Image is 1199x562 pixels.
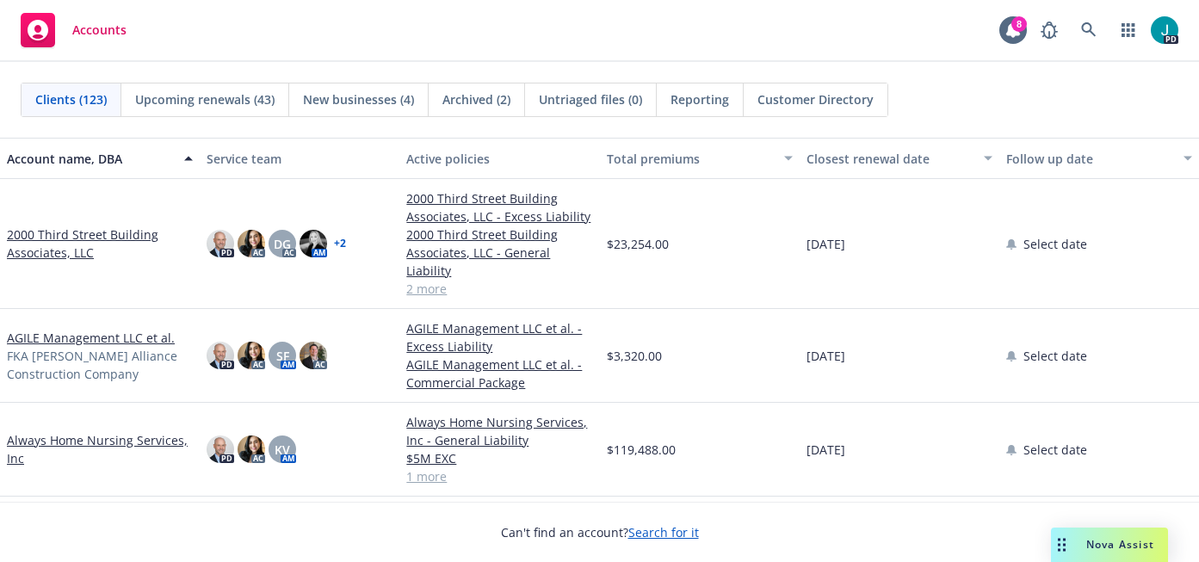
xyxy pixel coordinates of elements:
a: 2000 Third Street Building Associates, LLC - General Liability [406,225,592,280]
span: Select date [1023,441,1087,459]
img: photo [300,230,327,257]
span: [DATE] [807,441,845,459]
img: photo [238,435,265,463]
span: Can't find an account? [501,523,699,541]
a: Search [1072,13,1106,47]
div: 8 [1011,16,1027,32]
span: Nova Assist [1086,537,1154,552]
a: AGILE Management LLC et al. - Commercial Package [406,355,592,392]
div: Follow up date [1006,150,1173,168]
span: [DATE] [807,235,845,253]
img: photo [1151,16,1178,44]
span: Select date [1023,235,1087,253]
span: [DATE] [807,347,845,365]
a: Always Home Nursing Services, Inc - General Liability [406,413,592,449]
span: $119,488.00 [607,441,676,459]
span: New businesses (4) [303,90,414,108]
span: FKA [PERSON_NAME] Alliance Construction Company [7,347,193,383]
a: 2000 Third Street Building Associates, LLC [7,225,193,262]
button: Nova Assist [1051,528,1168,562]
img: photo [238,230,265,257]
img: photo [207,230,234,257]
img: photo [238,342,265,369]
span: Customer Directory [757,90,874,108]
a: + 2 [334,238,346,249]
a: Accounts [14,6,133,54]
a: Search for it [628,524,699,540]
div: Closest renewal date [807,150,973,168]
button: Follow up date [999,138,1199,179]
span: $23,254.00 [607,235,669,253]
a: Report a Bug [1032,13,1066,47]
img: photo [300,342,327,369]
button: Total premiums [600,138,800,179]
span: SF [276,347,289,365]
span: Untriaged files (0) [539,90,642,108]
button: Closest renewal date [800,138,999,179]
div: Active policies [406,150,592,168]
span: KV [275,441,290,459]
span: Reporting [671,90,729,108]
div: Drag to move [1051,528,1072,562]
a: Switch app [1111,13,1146,47]
a: AGILE Management LLC et al. [7,329,175,347]
span: Select date [1023,347,1087,365]
span: DG [274,235,291,253]
button: Service team [200,138,399,179]
span: Accounts [72,23,127,37]
a: 1 more [406,467,592,485]
div: Total premiums [607,150,774,168]
a: 2000 Third Street Building Associates, LLC - Excess Liability [406,189,592,225]
span: Archived (2) [442,90,510,108]
div: Account name, DBA [7,150,174,168]
img: photo [207,342,234,369]
span: $3,320.00 [607,347,662,365]
a: AGILE Management LLC et al. - Excess Liability [406,319,592,355]
span: Clients (123) [35,90,107,108]
a: $5M EXC [406,449,592,467]
a: 2 more [406,280,592,298]
a: Always Home Nursing Services, Inc [7,431,193,467]
span: Upcoming renewals (43) [135,90,275,108]
button: Active policies [399,138,599,179]
div: Service team [207,150,392,168]
img: photo [207,435,234,463]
